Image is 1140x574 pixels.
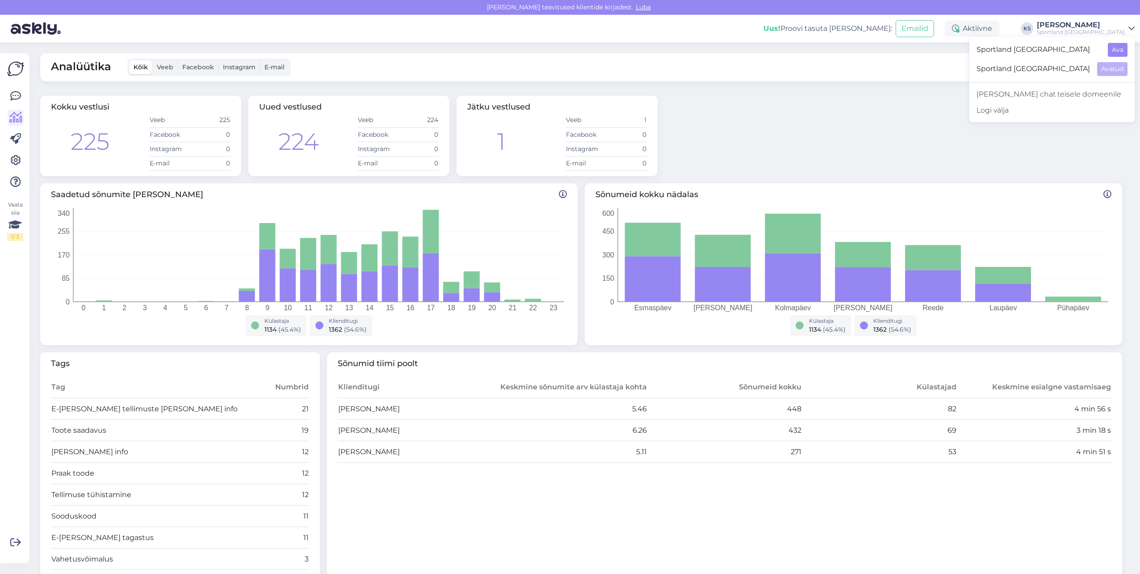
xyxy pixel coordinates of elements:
tspan: [PERSON_NAME] [693,304,752,312]
th: Külastajad [802,377,957,398]
td: 0 [606,127,647,142]
td: Veeb [149,113,190,127]
div: Sportland [GEOGRAPHIC_DATA] [1037,29,1125,36]
td: 1 [606,113,647,127]
td: 0 [606,156,647,170]
td: 225 [190,113,231,127]
span: 1134 [809,325,821,333]
span: Sõnumid tiimi poolt [338,358,1112,370]
span: ( 54.6 %) [889,325,911,333]
span: Tags [51,358,309,370]
td: [PERSON_NAME] [338,441,493,463]
button: Ava [1108,43,1127,57]
div: 224 [278,124,319,159]
tspan: 20 [488,304,496,312]
td: E-mail [149,156,190,170]
tspan: 1 [102,304,106,312]
span: Kokku vestlusi [51,102,109,112]
td: 0 [398,127,439,142]
td: 19 [244,420,309,441]
tspan: 15 [386,304,394,312]
tspan: 7 [225,304,229,312]
span: E-mail [264,63,285,71]
span: Jätku vestlused [467,102,530,112]
tspan: 13 [345,304,353,312]
tspan: 0 [81,304,85,312]
tspan: 23 [549,304,557,312]
td: 4 min 51 s [957,441,1112,463]
tspan: 18 [447,304,455,312]
td: 3 min 18 s [957,420,1112,441]
span: Sportland [GEOGRAPHIC_DATA] [977,43,1101,57]
tspan: 170 [58,251,70,258]
span: Sõnumeid kokku nädalas [595,189,1111,201]
td: Facebook [149,127,190,142]
div: Vaata siia [7,201,23,241]
td: Veeb [357,113,398,127]
tspan: Reede [922,304,943,312]
td: E-mail [357,156,398,170]
span: Analüütika [51,59,111,76]
td: 11 [244,506,309,527]
td: E-mail [566,156,606,170]
tspan: 4 [163,304,167,312]
tspan: 85 [62,274,70,282]
tspan: 21 [509,304,517,312]
tspan: 0 [610,298,614,305]
tspan: 340 [58,209,70,217]
span: ( 45.4 %) [823,325,846,333]
th: Klienditugi [338,377,493,398]
td: 12 [244,463,309,484]
td: 0 [190,142,231,156]
span: Instagram [223,63,256,71]
div: 225 [71,124,109,159]
span: 1362 [873,325,887,333]
td: 0 [190,127,231,142]
tspan: 3 [143,304,147,312]
div: Klienditugi [329,317,367,325]
tspan: 600 [602,209,614,217]
span: Kõik [134,63,148,71]
tspan: 11 [304,304,312,312]
button: Avatud [1097,62,1127,76]
tspan: 16 [407,304,415,312]
td: 0 [398,142,439,156]
th: Numbrid [244,377,309,398]
tspan: Esmaspäev [634,304,672,312]
td: 271 [647,441,802,463]
td: 4 min 56 s [957,398,1112,420]
td: Toote saadavus [51,420,244,441]
span: Luba [633,3,654,11]
img: Askly Logo [7,60,24,77]
td: Praak toode [51,463,244,484]
tspan: 19 [468,304,476,312]
td: 224 [398,113,439,127]
td: 12 [244,484,309,506]
tspan: 0 [66,298,70,305]
td: E-[PERSON_NAME] tellimuste [PERSON_NAME] info [51,398,244,420]
div: Aktiivne [945,21,999,37]
td: Facebook [566,127,606,142]
td: 11 [244,527,309,549]
td: 69 [802,420,957,441]
tspan: 10 [284,304,292,312]
td: Vahetusvõimalus [51,549,244,570]
tspan: 22 [529,304,537,312]
td: [PERSON_NAME] [338,420,493,441]
tspan: Laupäev [989,304,1017,312]
div: Logi välja [969,102,1135,118]
tspan: 450 [602,228,614,235]
tspan: 150 [602,274,614,282]
th: Sõnumeid kokku [647,377,802,398]
span: Facebook [182,63,214,71]
span: ( 45.4 %) [278,325,301,333]
tspan: 9 [265,304,269,312]
span: Saadetud sõnumite [PERSON_NAME] [51,189,567,201]
td: 5.46 [492,398,647,420]
td: Sooduskood [51,506,244,527]
td: 82 [802,398,957,420]
div: [PERSON_NAME] [1037,21,1125,29]
span: Uued vestlused [259,102,322,112]
td: E-[PERSON_NAME] tagastus [51,527,244,549]
tspan: 12 [325,304,333,312]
